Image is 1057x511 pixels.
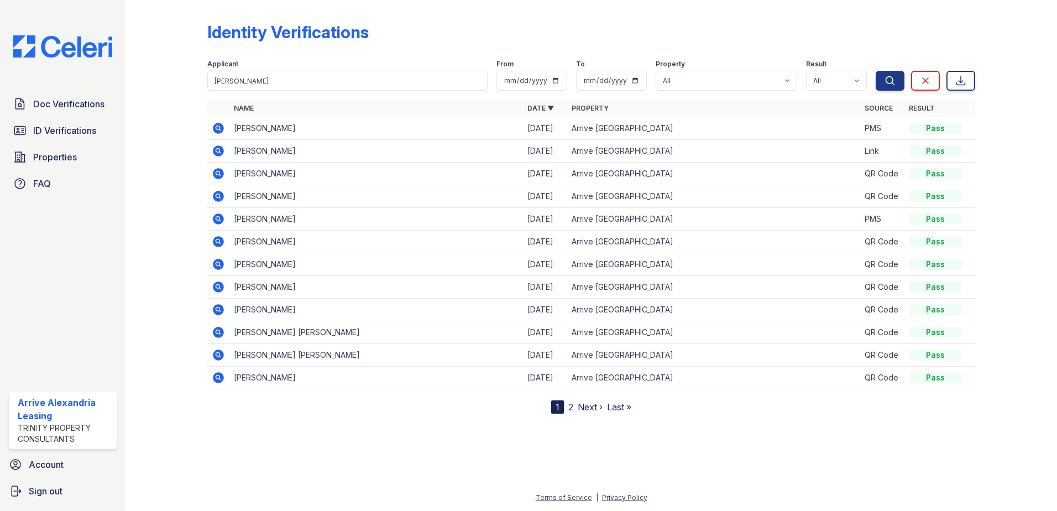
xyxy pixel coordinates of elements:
a: Result [909,104,935,112]
a: Account [4,453,121,476]
td: [DATE] [523,231,567,253]
td: [DATE] [523,185,567,208]
td: [DATE] [523,344,567,367]
td: QR Code [860,163,904,185]
span: Account [29,458,64,471]
label: Property [656,60,685,69]
div: Pass [909,236,962,247]
td: [DATE] [523,299,567,321]
a: Source [865,104,893,112]
td: [DATE] [523,321,567,344]
td: [DATE] [523,117,567,140]
td: Arrive [GEOGRAPHIC_DATA] [567,299,861,321]
div: 1 [551,400,564,414]
span: Sign out [29,484,62,498]
td: [PERSON_NAME] [229,276,523,299]
td: QR Code [860,253,904,276]
div: Pass [909,327,962,338]
span: FAQ [33,177,51,190]
td: Arrive [GEOGRAPHIC_DATA] [567,276,861,299]
a: Doc Verifications [9,93,117,115]
div: Arrive Alexandria Leasing [18,396,112,423]
td: [PERSON_NAME] [229,117,523,140]
a: Date ▼ [527,104,554,112]
td: Arrive [GEOGRAPHIC_DATA] [567,367,861,389]
td: [PERSON_NAME] [229,140,523,163]
td: Link [860,140,904,163]
td: [PERSON_NAME] [PERSON_NAME] [229,344,523,367]
a: Name [234,104,254,112]
a: Sign out [4,480,121,502]
label: To [576,60,585,69]
td: Arrive [GEOGRAPHIC_DATA] [567,344,861,367]
td: [DATE] [523,140,567,163]
td: [PERSON_NAME] [229,163,523,185]
input: Search by name or phone number [207,71,488,91]
td: [DATE] [523,163,567,185]
td: Arrive [GEOGRAPHIC_DATA] [567,117,861,140]
span: ID Verifications [33,124,96,137]
td: PMS [860,208,904,231]
td: [PERSON_NAME] [229,367,523,389]
div: Pass [909,123,962,134]
a: ID Verifications [9,119,117,142]
a: Property [572,104,609,112]
a: Last » [607,401,631,413]
td: QR Code [860,276,904,299]
td: [DATE] [523,253,567,276]
span: Doc Verifications [33,97,104,111]
div: Pass [909,304,962,315]
td: Arrive [GEOGRAPHIC_DATA] [567,185,861,208]
td: QR Code [860,185,904,208]
td: PMS [860,117,904,140]
a: Next › [578,401,603,413]
td: Arrive [GEOGRAPHIC_DATA] [567,231,861,253]
td: Arrive [GEOGRAPHIC_DATA] [567,208,861,231]
img: CE_Logo_Blue-a8612792a0a2168367f1c8372b55b34899dd931a85d93a1a3d3e32e68fde9ad4.png [4,35,121,58]
td: Arrive [GEOGRAPHIC_DATA] [567,253,861,276]
td: Arrive [GEOGRAPHIC_DATA] [567,140,861,163]
td: [PERSON_NAME] [229,231,523,253]
td: QR Code [860,321,904,344]
label: From [496,60,514,69]
td: [DATE] [523,208,567,231]
a: FAQ [9,173,117,195]
div: Pass [909,168,962,179]
td: [PERSON_NAME] [229,299,523,321]
td: Arrive [GEOGRAPHIC_DATA] [567,163,861,185]
td: [DATE] [523,276,567,299]
div: Pass [909,372,962,383]
div: Pass [909,259,962,270]
td: QR Code [860,299,904,321]
td: QR Code [860,367,904,389]
div: Pass [909,281,962,293]
a: Properties [9,146,117,168]
a: 2 [568,401,573,413]
td: [PERSON_NAME] [229,185,523,208]
div: Identity Verifications [207,22,369,42]
label: Result [806,60,826,69]
div: Pass [909,191,962,202]
td: QR Code [860,231,904,253]
td: [PERSON_NAME] [229,253,523,276]
div: Trinity Property Consultants [18,423,112,445]
td: [DATE] [523,367,567,389]
label: Applicant [207,60,238,69]
span: Properties [33,150,77,164]
div: Pass [909,350,962,361]
a: Terms of Service [536,493,592,502]
div: Pass [909,213,962,225]
td: [PERSON_NAME] [229,208,523,231]
a: Privacy Policy [602,493,647,502]
td: QR Code [860,344,904,367]
td: [PERSON_NAME] [PERSON_NAME] [229,321,523,344]
td: Arrive [GEOGRAPHIC_DATA] [567,321,861,344]
div: Pass [909,145,962,157]
div: | [596,493,598,502]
